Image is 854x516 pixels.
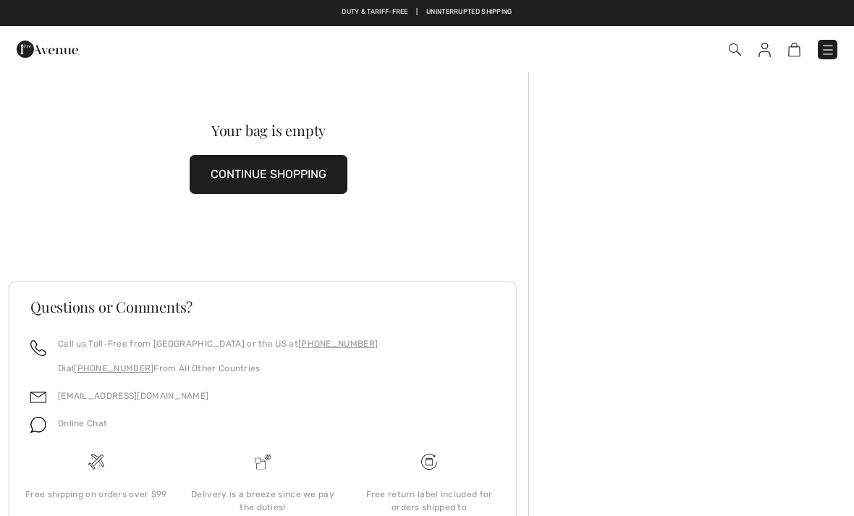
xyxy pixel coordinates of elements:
[74,363,153,373] a: [PHONE_NUMBER]
[35,123,502,138] div: Your bag is empty
[58,337,378,350] p: Call us Toll-Free from [GEOGRAPHIC_DATA] or the US at
[25,488,168,501] div: Free shipping on orders over $99
[729,43,741,56] img: Search
[788,43,800,56] img: Shopping Bag
[17,35,78,64] img: 1ère Avenue
[17,41,78,55] a: 1ère Avenue
[58,362,378,375] p: Dial From All Other Countries
[421,454,437,470] img: Free shipping on orders over $99
[821,43,835,57] img: Menu
[191,488,334,514] div: Delivery is a breeze since we pay the duties!
[190,155,347,194] button: CONTINUE SHOPPING
[58,418,107,428] span: Online Chat
[58,391,208,401] a: [EMAIL_ADDRESS][DOMAIN_NAME]
[30,389,46,405] img: email
[88,454,104,470] img: Free shipping on orders over $99
[298,339,378,349] a: [PHONE_NUMBER]
[30,300,495,314] h3: Questions or Comments?
[255,454,271,470] img: Delivery is a breeze since we pay the duties!
[758,43,771,57] img: My Info
[30,340,46,356] img: call
[30,417,46,433] img: chat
